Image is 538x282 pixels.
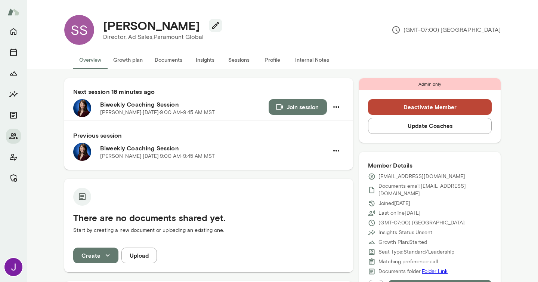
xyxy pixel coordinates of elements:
[6,171,21,186] button: Manage
[6,108,21,123] button: Documents
[368,161,492,170] h6: Member Details
[422,268,448,275] a: Folder Link
[368,99,492,115] button: Deactivate Member
[6,24,21,39] button: Home
[100,144,328,153] h6: Biweekly Coaching Session
[107,51,149,69] button: Growth plan
[73,212,344,224] h5: There are no documents shared yet.
[103,18,200,33] h4: [PERSON_NAME]
[100,100,269,109] h6: Biweekly Coaching Session
[73,51,107,69] button: Overview
[269,99,327,115] button: Join session
[103,33,216,42] p: Director, Ad Sales, Paramount Global
[256,51,289,69] button: Profile
[378,268,448,275] p: Documents folder:
[6,150,21,165] button: Client app
[7,5,19,19] img: Mento
[392,25,501,34] p: (GMT-07:00) [GEOGRAPHIC_DATA]
[378,239,427,246] p: Growth Plan: Started
[6,129,21,144] button: Members
[378,209,421,217] p: Last online [DATE]
[73,87,344,96] h6: Next session 16 minutes ago
[100,153,215,160] p: [PERSON_NAME] · [DATE] · 9:00 AM-9:45 AM MST
[378,258,438,266] p: Matching preference: call
[289,51,335,69] button: Internal Notes
[6,45,21,60] button: Sessions
[222,51,256,69] button: Sessions
[359,78,501,90] div: Admin only
[73,248,118,263] button: Create
[4,258,22,276] img: Jocelyn Grodin
[121,248,157,263] button: Upload
[188,51,222,69] button: Insights
[64,15,94,45] div: SS
[378,248,454,256] p: Seat Type: Standard/Leadership
[73,227,344,234] p: Start by creating a new document or uploading an existing one.
[378,200,410,207] p: Joined [DATE]
[73,131,344,140] h6: Previous session
[378,229,432,236] p: Insights Status: Unsent
[6,66,21,81] button: Growth Plan
[100,109,215,116] p: [PERSON_NAME] · [DATE] · 9:00 AM-9:45 AM MST
[6,87,21,102] button: Insights
[378,173,465,180] p: [EMAIL_ADDRESS][DOMAIN_NAME]
[378,219,465,227] p: (GMT-07:00) [GEOGRAPHIC_DATA]
[368,118,492,134] button: Update Coaches
[378,183,492,197] p: Documents email: [EMAIL_ADDRESS][DOMAIN_NAME]
[149,51,188,69] button: Documents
